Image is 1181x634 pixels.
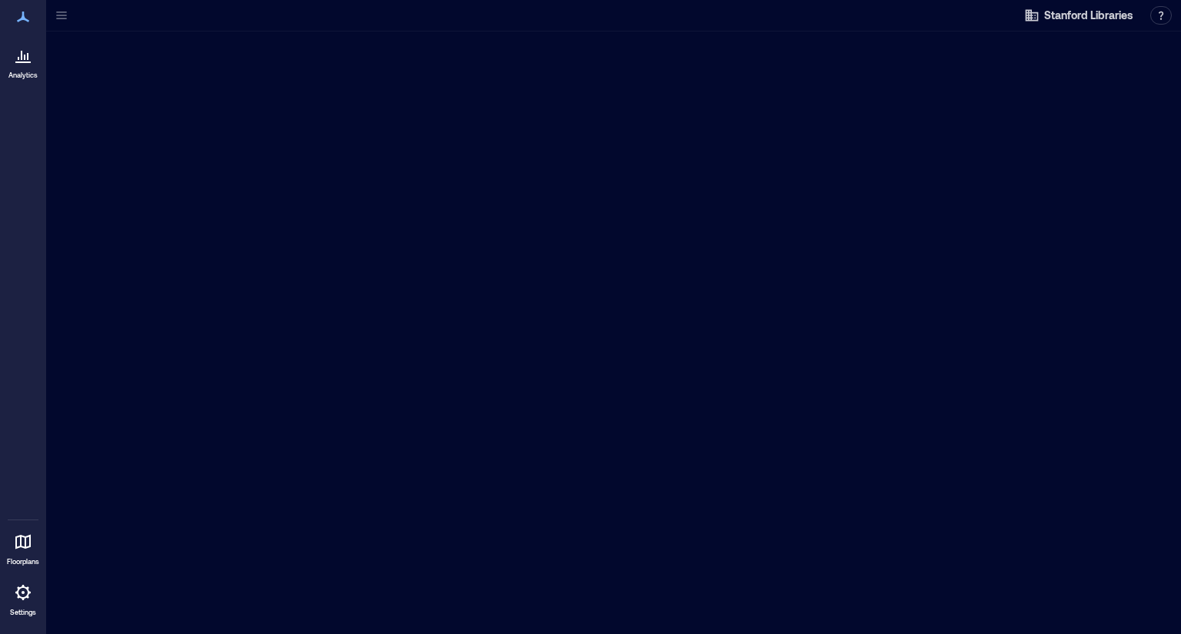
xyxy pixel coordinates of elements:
[4,37,42,85] a: Analytics
[7,557,39,566] p: Floorplans
[8,71,38,80] p: Analytics
[1044,8,1133,23] span: Stanford Libraries
[10,608,36,617] p: Settings
[1020,3,1138,28] button: Stanford Libraries
[2,523,44,571] a: Floorplans
[5,574,42,622] a: Settings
